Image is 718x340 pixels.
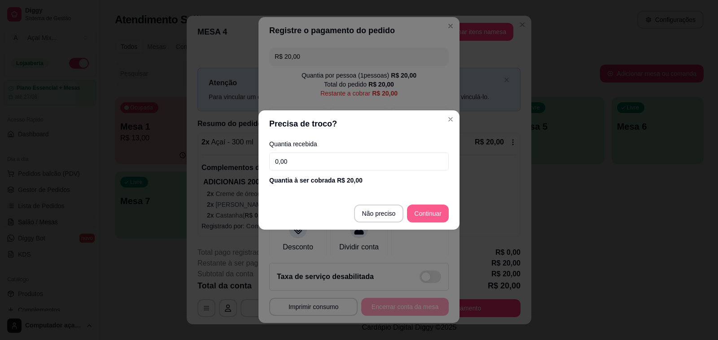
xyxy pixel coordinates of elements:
header: Precisa de troco? [258,110,460,137]
div: Quantia à ser cobrada R$ 20,00 [269,176,449,185]
button: Não preciso [354,205,404,222]
button: Continuar [407,205,449,222]
button: Close [443,112,458,126]
label: Quantia recebida [269,141,449,147]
